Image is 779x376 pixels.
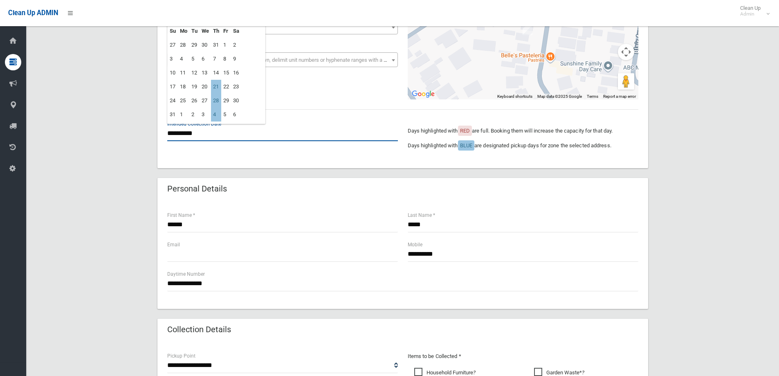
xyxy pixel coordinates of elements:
td: 5 [189,52,200,66]
td: 25 [178,94,189,108]
span: 18 [169,22,396,33]
span: Map data ©2025 Google [537,94,582,99]
td: 27 [200,94,211,108]
span: Clean Up [736,5,769,17]
td: 28 [211,94,221,108]
td: 29 [189,38,200,52]
td: 26 [189,94,200,108]
p: Days highlighted with are full. Booking them will increase the capacity for that day. [408,126,638,136]
td: 22 [221,80,231,94]
td: 5 [221,108,231,122]
span: Clean Up ADMIN [8,9,58,17]
td: 31 [211,38,221,52]
td: 18 [178,80,189,94]
td: 4 [211,108,221,122]
td: 30 [231,94,241,108]
td: 12 [189,66,200,80]
div: 18 Harcourt Avenue, EAST HILLS NSW 2213 [523,21,532,35]
button: Map camera controls [618,44,634,60]
td: 2 [231,38,241,52]
header: Collection Details [157,322,241,338]
a: Open this area in Google Maps (opens a new window) [410,89,437,99]
td: 19 [189,80,200,94]
small: Admin [740,11,761,17]
button: Keyboard shortcuts [497,94,532,99]
a: Terms [587,94,598,99]
header: Personal Details [157,181,237,197]
td: 15 [221,66,231,80]
span: Select the unit number from the dropdown, delimit unit numbers or hyphenate ranges with a comma [173,57,401,63]
td: 20 [200,80,211,94]
td: 9 [231,52,241,66]
td: 30 [200,38,211,52]
p: Days highlighted with are designated pickup days for zone the selected address. [408,141,638,151]
img: Google [410,89,437,99]
td: 23 [231,80,241,94]
td: 14 [211,66,221,80]
td: 29 [221,94,231,108]
th: Tu [189,24,200,38]
span: BLUE [460,142,472,149]
td: 6 [200,52,211,66]
a: Report a map error [603,94,636,99]
p: Items to be Collected * [408,351,638,361]
td: 4 [178,52,189,66]
button: Drag Pegman onto the map to open Street View [618,73,634,90]
td: 13 [200,66,211,80]
th: We [200,24,211,38]
td: 31 [168,108,178,122]
td: 1 [178,108,189,122]
td: 27 [168,38,178,52]
td: 8 [221,52,231,66]
td: 2 [189,108,200,122]
td: 1 [221,38,231,52]
td: 17 [168,80,178,94]
th: Su [168,24,178,38]
td: 24 [168,94,178,108]
th: Fr [221,24,231,38]
td: 10 [168,66,178,80]
td: 21 [211,80,221,94]
th: Sa [231,24,241,38]
td: 28 [178,38,189,52]
span: 18 [167,20,398,34]
td: 16 [231,66,241,80]
td: 7 [211,52,221,66]
th: Th [211,24,221,38]
span: RED [460,128,470,134]
td: 11 [178,66,189,80]
td: 3 [200,108,211,122]
td: 3 [168,52,178,66]
th: Mo [178,24,189,38]
td: 6 [231,108,241,122]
